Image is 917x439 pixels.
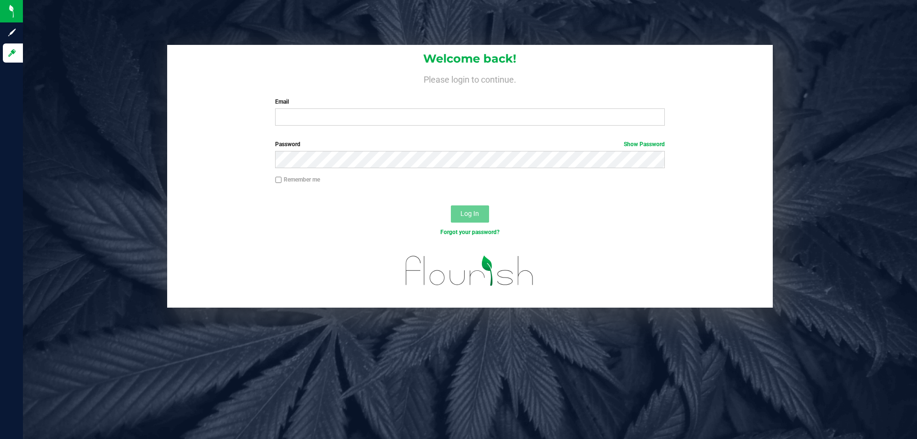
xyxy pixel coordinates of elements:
[440,229,500,236] a: Forgot your password?
[275,175,320,184] label: Remember me
[394,246,545,295] img: flourish_logo.svg
[451,205,489,223] button: Log In
[624,141,665,148] a: Show Password
[275,97,664,106] label: Email
[167,53,773,65] h1: Welcome back!
[7,48,17,58] inline-svg: Log in
[7,28,17,37] inline-svg: Sign up
[275,141,300,148] span: Password
[460,210,479,217] span: Log In
[167,73,773,84] h4: Please login to continue.
[275,177,282,183] input: Remember me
